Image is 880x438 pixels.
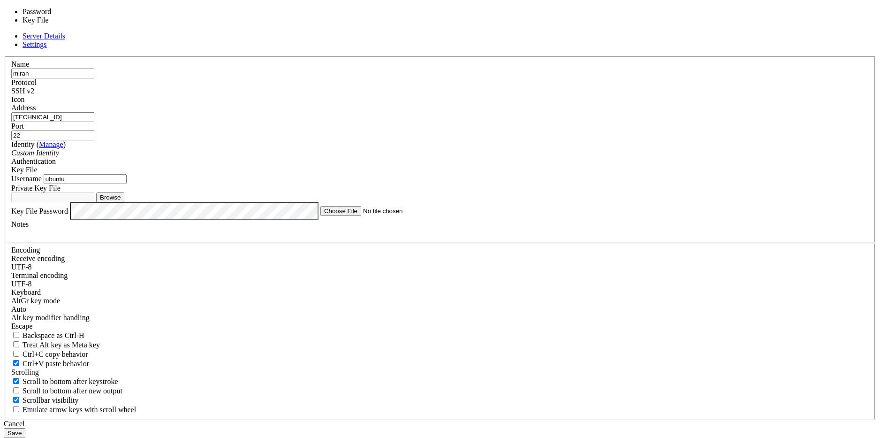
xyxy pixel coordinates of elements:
span: Scrollbar visibility [23,396,79,404]
span: Scroll to bottom after new output [23,387,122,395]
li: Password [23,8,100,16]
div: Auto [11,305,869,314]
input: Treat Alt key as Meta key [13,341,19,347]
label: Ctrl-C copies if true, send ^C to host if false. Ctrl-Shift-C sends ^C to host if true, copies if... [11,350,88,358]
input: Scroll to bottom after new output [13,387,19,393]
span: Key File [11,166,38,174]
button: Browse [96,192,124,202]
div: Escape [11,322,869,330]
label: Controls how the Alt key is handled. Escape: Send an ESC prefix. 8-Bit: Add 128 to the typed char... [11,314,90,322]
a: Settings [23,40,47,48]
span: SSH v2 [11,87,34,95]
label: Scroll to bottom after new output. [11,387,122,395]
label: Encoding [11,246,40,254]
label: Notes [11,220,29,228]
label: Key File Password [11,207,68,215]
a: Server Details [23,32,65,40]
input: Port Number [11,131,94,140]
span: Emulate arrow keys with scroll wheel [23,406,136,414]
a: Manage [39,140,63,148]
input: Scroll to bottom after keystroke [13,378,19,384]
i: Custom Identity [11,149,59,157]
label: Protocol [11,78,37,86]
div: UTF-8 [11,263,869,271]
label: Name [11,60,29,68]
span: Ctrl+C copy behavior [23,350,88,358]
label: When using the alternative screen buffer, and DECCKM (Application Cursor Keys) is active, mouse w... [11,406,136,414]
input: Ctrl+C copy behavior [13,351,19,357]
label: Address [11,104,36,112]
label: The vertical scrollbar mode. [11,396,79,404]
label: Username [11,175,42,183]
label: Scrolling [11,368,39,376]
div: UTF-8 [11,280,869,288]
span: Backspace as Ctrl-H [23,331,84,339]
span: UTF-8 [11,280,32,288]
span: Scroll to bottom after keystroke [23,377,118,385]
label: Identity [11,140,66,148]
span: Treat Alt key as Meta key [23,341,100,349]
span: UTF-8 [11,263,32,271]
div: Custom Identity [11,149,869,157]
button: Save [4,428,25,438]
label: Authentication [11,157,56,165]
label: Private Key File [11,184,61,192]
div: Key File [11,166,869,174]
input: Scrollbar visibility [13,397,19,403]
input: Host Name or IP [11,112,94,122]
label: If true, the backspace should send BS ('\x08', aka ^H). Otherwise the backspace key should send '... [11,331,84,339]
label: Set the expected encoding for data received from the host. If the encodings do not match, visual ... [11,254,65,262]
input: Backspace as Ctrl-H [13,332,19,338]
label: The default terminal encoding. ISO-2022 enables character map translations (like graphics maps). ... [11,271,68,279]
label: Port [11,122,24,130]
label: Ctrl+V pastes if true, sends ^V to host if false. Ctrl+Shift+V sends ^V to host if true, pastes i... [11,360,89,368]
li: Key File [23,16,100,24]
span: Auto [11,305,26,313]
div: SSH v2 [11,87,869,95]
label: Icon [11,95,24,103]
label: Whether the Alt key acts as a Meta key or as a distinct Alt key. [11,341,100,349]
span: Ctrl+V paste behavior [23,360,89,368]
div: Cancel [4,420,876,428]
label: Keyboard [11,288,41,296]
input: Login Username [44,174,127,184]
label: Set the expected encoding for data received from the host. If the encodings do not match, visual ... [11,297,60,305]
span: ( ) [37,140,66,148]
input: Server Name [11,69,94,78]
label: Whether to scroll to the bottom on any keystroke. [11,377,118,385]
input: Ctrl+V paste behavior [13,360,19,366]
span: Escape [11,322,32,330]
input: Emulate arrow keys with scroll wheel [13,406,19,412]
